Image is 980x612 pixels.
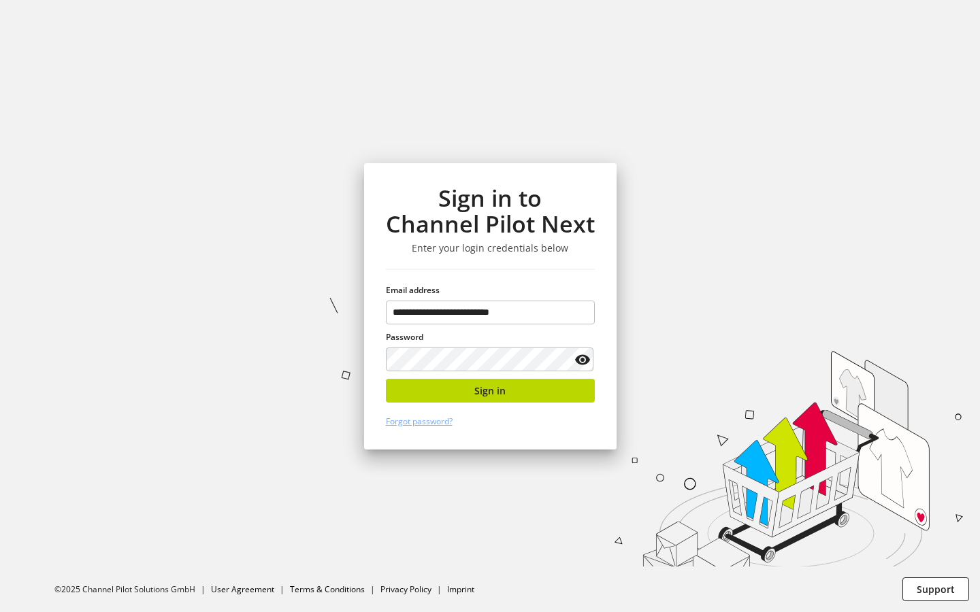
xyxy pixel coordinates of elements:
[917,582,955,596] span: Support
[902,577,969,601] button: Support
[474,384,506,398] span: Sign in
[290,583,365,595] a: Terms & Conditions
[386,242,595,254] h3: Enter your login credentials below
[386,185,595,237] h1: Sign in to Channel Pilot Next
[447,583,474,595] a: Imprint
[386,284,440,296] span: Email address
[211,583,274,595] a: User Agreement
[386,331,423,343] span: Password
[386,379,595,403] button: Sign in
[380,583,431,595] a: Privacy Policy
[386,415,453,427] a: Forgot password?
[54,583,211,596] li: ©2025 Channel Pilot Solutions GmbH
